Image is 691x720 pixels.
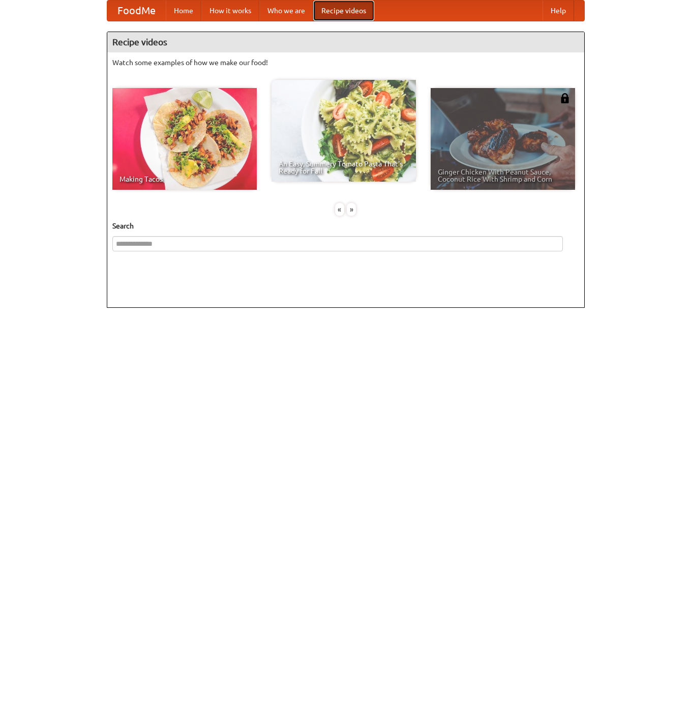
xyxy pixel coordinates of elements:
span: Making Tacos [119,176,250,183]
a: Recipe videos [313,1,374,21]
a: FoodMe [107,1,166,21]
h5: Search [112,221,579,231]
a: How it works [201,1,259,21]
p: Watch some examples of how we make our food! [112,57,579,68]
a: Home [166,1,201,21]
h4: Recipe videos [107,32,584,52]
a: Help [543,1,574,21]
a: An Easy, Summery Tomato Pasta That's Ready for Fall [272,80,416,182]
span: An Easy, Summery Tomato Pasta That's Ready for Fall [279,160,409,175]
img: 483408.png [560,93,570,103]
a: Who we are [259,1,313,21]
div: » [347,203,356,216]
div: « [335,203,344,216]
a: Making Tacos [112,88,257,190]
